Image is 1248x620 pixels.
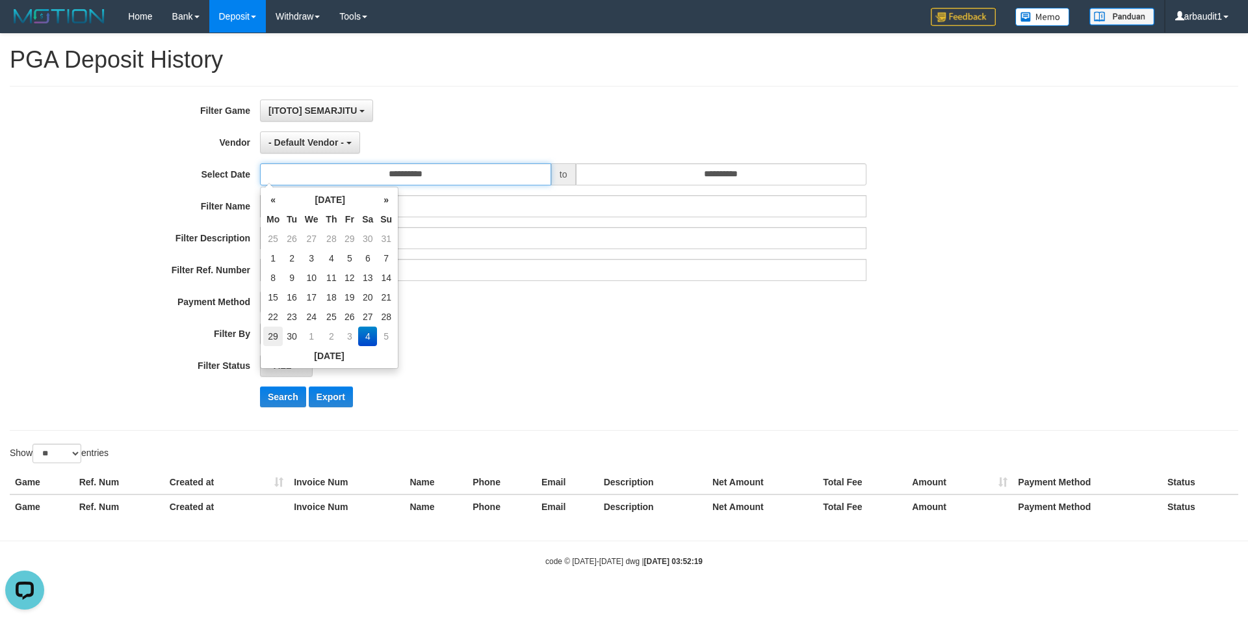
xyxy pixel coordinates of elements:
th: Status [1162,494,1238,519]
td: 5 [377,327,395,346]
th: Created at [164,494,289,519]
td: 14 [377,268,395,288]
td: 8 [263,268,283,288]
th: Th [322,209,341,229]
th: Description [599,470,707,494]
td: 29 [341,229,358,249]
th: Sa [358,209,377,229]
th: Game [10,494,74,519]
th: Mo [263,209,283,229]
th: Payment Method [1013,494,1162,519]
th: » [377,190,395,209]
td: 26 [341,307,358,327]
img: Feedback.jpg [931,8,996,26]
th: Ref. Num [74,494,164,519]
th: Name [404,470,467,494]
button: Open LiveChat chat widget [5,5,44,44]
th: Email [536,470,599,494]
th: Total Fee [818,494,907,519]
td: 22 [263,307,283,327]
img: Button%20Memo.svg [1015,8,1070,26]
h1: PGA Deposit History [10,47,1238,73]
td: 6 [358,249,377,268]
th: Description [599,494,707,519]
th: Total Fee [818,470,907,494]
img: panduan.png [1089,8,1154,25]
button: - Default Vendor - [260,131,360,154]
td: 28 [377,307,395,327]
th: Payment Method [1013,470,1162,494]
th: Invoice Num [289,494,404,519]
td: 25 [263,229,283,249]
th: « [263,190,283,209]
td: 27 [301,229,322,249]
th: Game [10,470,74,494]
th: Phone [467,470,536,494]
span: - ALL - [268,360,297,371]
td: 5 [341,249,358,268]
td: 13 [358,268,377,288]
td: 30 [358,229,377,249]
td: 30 [283,327,301,346]
td: 7 [377,249,395,268]
td: 31 [377,229,395,249]
small: code © [DATE]-[DATE] dwg | [545,557,703,566]
button: [ITOTO] SEMARJITU [260,100,373,122]
th: Invoice Num [289,470,404,494]
td: 3 [301,249,322,268]
th: Created at [164,470,289,494]
th: Fr [341,209,358,229]
th: Status [1162,470,1238,494]
th: Ref. Num [74,470,164,494]
td: 23 [283,307,301,327]
td: 12 [341,268,358,288]
td: 3 [341,327,358,346]
td: 26 [283,229,301,249]
td: 18 [322,288,341,307]
span: [ITOTO] SEMARJITU [268,105,357,116]
td: 2 [283,249,301,268]
td: 24 [301,307,322,327]
th: We [301,209,322,229]
td: 16 [283,288,301,307]
td: 2 [322,327,341,346]
td: 4 [358,327,377,346]
td: 1 [301,327,322,346]
button: Search [260,386,306,407]
td: 29 [263,327,283,346]
th: [DATE] [283,190,377,209]
td: 11 [322,268,341,288]
label: Show entries [10,444,109,463]
td: 1 [263,249,283,268]
th: [DATE] [263,346,395,366]
th: Name [404,494,467,519]
td: 10 [301,268,322,288]
th: Amount [907,494,1013,519]
td: 21 [377,288,395,307]
td: 4 [322,249,341,268]
td: 15 [263,288,283,307]
th: Email [536,494,599,519]
td: 20 [358,288,377,307]
th: Su [377,209,395,229]
select: Showentries [32,444,81,463]
th: Phone [467,494,536,519]
th: Net Amount [707,494,818,519]
td: 19 [341,288,358,307]
td: 28 [322,229,341,249]
th: Tu [283,209,301,229]
td: 9 [283,268,301,288]
td: 25 [322,307,341,327]
td: 27 [358,307,377,327]
th: Amount [907,470,1013,494]
button: Export [309,386,353,407]
th: Net Amount [707,470,818,494]
img: MOTION_logo.png [10,7,109,26]
span: to [551,163,576,185]
span: - Default Vendor - [268,137,344,148]
strong: [DATE] 03:52:19 [644,557,703,566]
td: 17 [301,288,322,307]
